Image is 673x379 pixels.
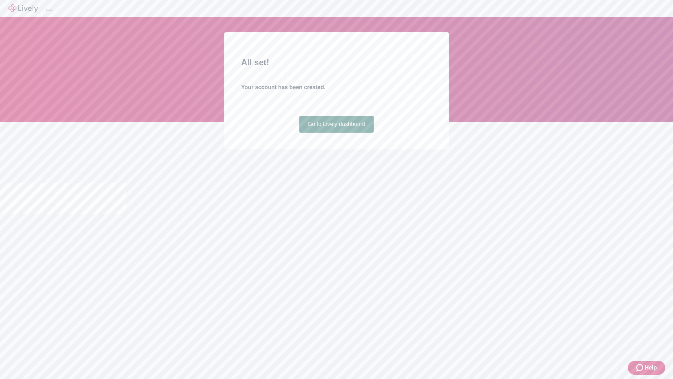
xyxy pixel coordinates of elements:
[8,4,38,13] img: Lively
[299,116,374,133] a: Go to Lively dashboard
[241,83,432,92] h4: Your account has been created.
[628,361,665,375] button: Zendesk support iconHelp
[46,9,52,11] button: Log out
[241,56,432,69] h2: All set!
[636,364,645,372] svg: Zendesk support icon
[645,364,657,372] span: Help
